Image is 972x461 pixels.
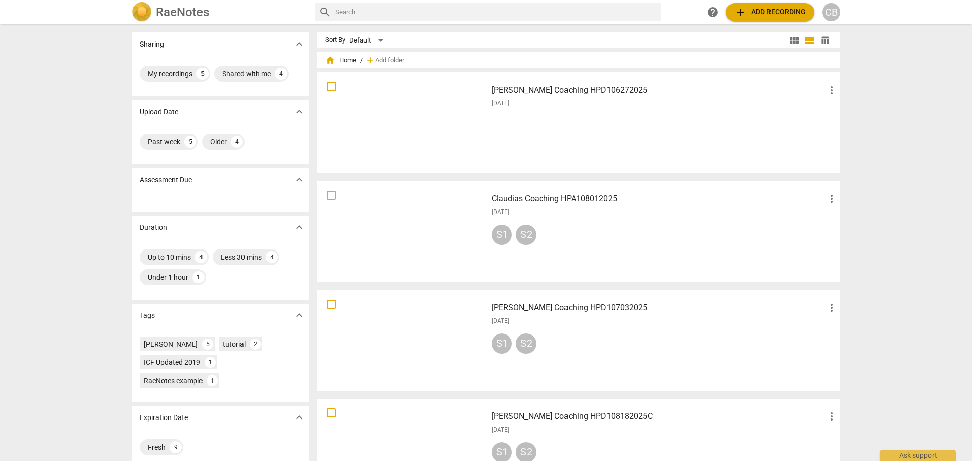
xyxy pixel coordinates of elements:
p: Tags [140,310,155,321]
h2: RaeNotes [156,5,209,19]
div: Less 30 mins [221,252,262,262]
button: Show more [292,104,307,119]
button: Show more [292,220,307,235]
a: LogoRaeNotes [132,2,307,22]
div: 5 [184,136,196,148]
span: view_module [788,34,800,47]
div: 1 [205,357,216,368]
div: Past week [148,137,180,147]
span: / [360,57,363,64]
span: Add folder [375,57,404,64]
span: expand_more [293,221,305,233]
div: S1 [492,225,512,245]
div: My recordings [148,69,192,79]
span: home [325,55,335,65]
div: Older [210,137,227,147]
button: Show more [292,36,307,52]
span: more_vert [826,410,838,423]
span: [DATE] [492,99,509,108]
span: expand_more [293,411,305,424]
div: Up to 10 mins [148,252,191,262]
span: view_list [803,34,816,47]
div: tutorial [223,339,246,349]
div: S1 [492,333,512,354]
div: Sort By [325,36,345,44]
div: Default [349,32,387,49]
span: expand_more [293,106,305,118]
span: Add recording [734,6,806,18]
h3: Claudias Coaching HPD107032025 [492,302,826,314]
span: [DATE] [492,426,509,434]
span: expand_more [293,309,305,321]
button: Tile view [787,33,802,48]
p: Duration [140,222,167,233]
div: S2 [516,333,536,354]
span: add [734,6,746,18]
span: table_chart [820,35,830,45]
input: Search [335,4,657,20]
div: 1 [192,271,205,283]
span: expand_more [293,174,305,186]
div: 5 [196,68,209,80]
span: Home [325,55,356,65]
button: List view [802,33,817,48]
button: Table view [817,33,832,48]
div: RaeNotes example [144,375,202,386]
div: S2 [516,225,536,245]
button: Show more [292,410,307,425]
div: 2 [250,339,261,350]
h3: Claudias Coaching HPA108012025 [492,193,826,205]
p: Upload Date [140,107,178,117]
div: Fresh [148,442,166,452]
span: more_vert [826,193,838,205]
img: Logo [132,2,152,22]
p: Assessment Due [140,175,192,185]
div: 1 [207,375,218,386]
div: Shared with me [222,69,271,79]
button: Show more [292,308,307,323]
a: [PERSON_NAME] Coaching HPD107032025[DATE]S1S2 [320,294,837,387]
h3: Claudias Coaching HPD106272025 [492,84,826,96]
p: Sharing [140,39,164,50]
a: Help [704,3,722,21]
div: 4 [195,251,207,263]
span: help [707,6,719,18]
span: [DATE] [492,208,509,217]
span: [DATE] [492,317,509,325]
div: 4 [266,251,278,263]
button: Upload [726,3,814,21]
button: CB [822,3,840,21]
span: search [319,6,331,18]
span: more_vert [826,84,838,96]
div: ICF Updated 2019 [144,357,200,367]
p: Expiration Date [140,412,188,423]
button: Show more [292,172,307,187]
a: [PERSON_NAME] Coaching HPD106272025[DATE] [320,76,837,170]
div: 9 [170,441,182,453]
h3: Claudias Coaching HPD108182025C [492,410,826,423]
span: more_vert [826,302,838,314]
span: add [365,55,375,65]
div: 5 [202,339,213,350]
span: expand_more [293,38,305,50]
div: [PERSON_NAME] [144,339,198,349]
div: Under 1 hour [148,272,188,282]
div: 4 [231,136,243,148]
div: Ask support [880,450,956,461]
div: 4 [275,68,287,80]
a: Claudias Coaching HPA108012025[DATE]S1S2 [320,185,837,278]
